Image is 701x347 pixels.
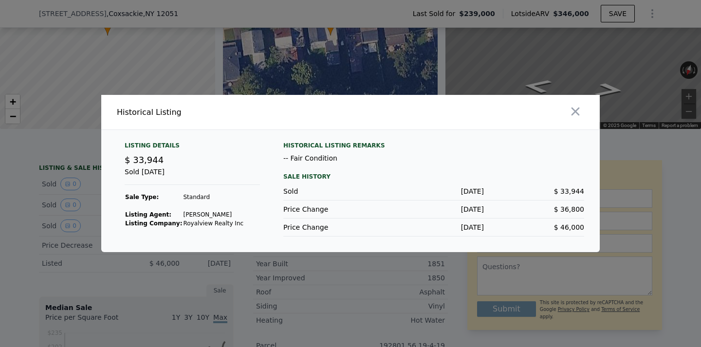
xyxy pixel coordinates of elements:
span: $ 36,800 [554,205,584,213]
div: Price Change [283,222,384,232]
strong: Sale Type: [125,194,159,201]
div: Historical Listing remarks [283,142,584,149]
td: Royalview Realty Inc [183,219,244,228]
div: Sold [DATE] [125,167,260,185]
div: [DATE] [384,186,484,196]
div: Sale History [283,171,584,183]
span: $ 33,944 [125,155,164,165]
div: Listing Details [125,142,260,153]
span: $ 46,000 [554,223,584,231]
span: $ 33,944 [554,187,584,195]
td: [PERSON_NAME] [183,210,244,219]
td: Standard [183,193,244,201]
div: [DATE] [384,204,484,214]
div: -- Fair Condition [283,153,584,163]
div: Sold [283,186,384,196]
div: Historical Listing [117,107,347,118]
strong: Listing Company: [125,220,182,227]
div: Price Change [283,204,384,214]
strong: Listing Agent: [125,211,171,218]
div: [DATE] [384,222,484,232]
